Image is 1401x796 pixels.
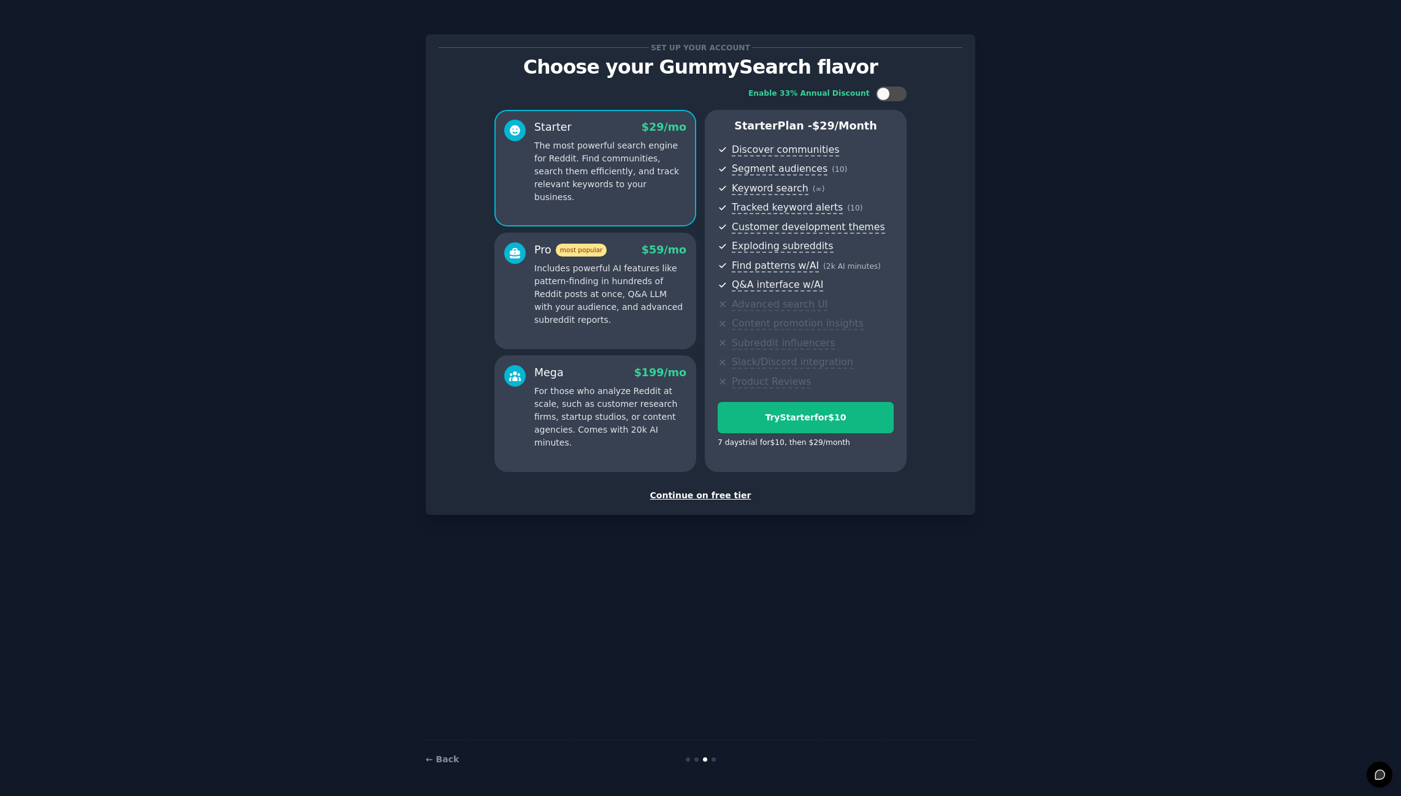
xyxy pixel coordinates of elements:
span: Segment audiences [732,163,827,176]
span: Subreddit influencers [732,337,835,350]
div: Mega [534,365,564,381]
span: ( 10 ) [832,165,847,174]
div: 7 days trial for $10 , then $ 29 /month [718,438,850,449]
span: ( ∞ ) [813,185,825,193]
span: $ 29 /month [812,120,877,132]
div: Pro [534,242,607,258]
p: Starter Plan - [718,118,894,134]
p: The most powerful search engine for Reddit. Find communities, search them efficiently, and track ... [534,139,686,204]
p: For those who analyze Reddit at scale, such as customer research firms, startup studios, or conte... [534,385,686,449]
p: Includes powerful AI features like pattern-finding in hundreds of Reddit posts at once, Q&A LLM w... [534,262,686,327]
div: Continue on free tier [439,489,962,502]
span: Slack/Discord integration [732,356,853,369]
span: $ 29 /mo [642,121,686,133]
div: Enable 33% Annual Discount [748,88,870,99]
span: most popular [556,244,607,257]
span: ( 2k AI minutes ) [823,262,881,271]
span: Product Reviews [732,376,811,388]
span: Find patterns w/AI [732,260,819,272]
span: $ 59 /mo [642,244,686,256]
span: Content promotion insights [732,317,864,330]
span: $ 199 /mo [634,366,686,379]
a: ← Back [426,754,459,764]
span: Advanced search UI [732,298,827,311]
div: Starter [534,120,572,135]
span: Customer development themes [732,221,885,234]
span: Exploding subreddits [732,240,833,253]
div: Try Starter for $10 [718,411,893,424]
span: Tracked keyword alerts [732,201,843,214]
span: Discover communities [732,144,839,156]
span: ( 10 ) [847,204,862,212]
span: Set up your account [649,41,753,54]
span: Keyword search [732,182,808,195]
p: Choose your GummySearch flavor [439,56,962,78]
span: Q&A interface w/AI [732,279,823,292]
button: TryStarterfor$10 [718,402,894,433]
